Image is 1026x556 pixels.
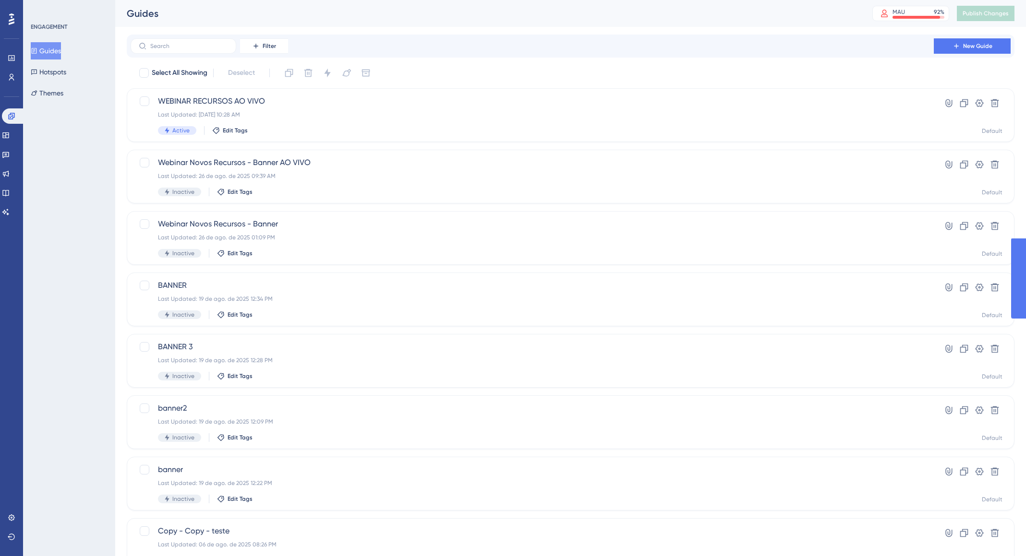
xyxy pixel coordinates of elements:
[982,250,1002,258] div: Default
[982,373,1002,380] div: Default
[223,127,248,134] span: Edit Tags
[982,496,1002,503] div: Default
[31,42,61,59] button: Guides
[158,341,906,353] span: BANNER 3
[158,402,906,414] span: banner2
[982,189,1002,196] div: Default
[219,64,264,82] button: Deselect
[172,495,194,503] span: Inactive
[986,518,1014,547] iframe: UserGuiding AI Assistant Launcher
[158,234,906,241] div: Last Updated: 26 de ago. de 2025 01:09 PM
[31,23,67,31] div: ENGAGEMENT
[957,6,1014,21] button: Publish Changes
[31,63,66,81] button: Hotspots
[172,188,194,196] span: Inactive
[158,280,906,291] span: BANNER
[158,157,906,168] span: Webinar Novos Recursos - Banner AO VIVO
[982,434,1002,442] div: Default
[893,8,905,16] div: MAU
[172,249,194,257] span: Inactive
[228,434,253,441] span: Edit Tags
[31,84,63,102] button: Themes
[172,127,190,134] span: Active
[158,525,906,537] span: Copy - Copy - teste
[150,43,228,49] input: Search
[172,434,194,441] span: Inactive
[228,67,255,79] span: Deselect
[172,372,194,380] span: Inactive
[982,311,1002,319] div: Default
[158,356,906,364] div: Last Updated: 19 de ago. de 2025 12:28 PM
[158,111,906,118] div: Last Updated: [DATE] 10:28 AM
[963,42,992,50] span: New Guide
[934,38,1011,54] button: New Guide
[158,479,906,487] div: Last Updated: 19 de ago. de 2025 12:22 PM
[158,218,906,230] span: Webinar Novos Recursos - Banner
[982,127,1002,135] div: Default
[228,495,253,503] span: Edit Tags
[228,249,253,257] span: Edit Tags
[172,311,194,319] span: Inactive
[228,372,253,380] span: Edit Tags
[217,311,253,319] button: Edit Tags
[217,434,253,441] button: Edit Tags
[217,495,253,503] button: Edit Tags
[934,8,944,16] div: 92 %
[158,464,906,475] span: banner
[158,418,906,426] div: Last Updated: 19 de ago. de 2025 12:09 PM
[158,541,906,548] div: Last Updated: 06 de ago. de 2025 08:26 PM
[158,172,906,180] div: Last Updated: 26 de ago. de 2025 09:39 AM
[240,38,288,54] button: Filter
[158,95,906,107] span: WEBINAR RECURSOS AO VIVO
[228,311,253,319] span: Edit Tags
[152,67,207,79] span: Select All Showing
[217,188,253,196] button: Edit Tags
[217,372,253,380] button: Edit Tags
[963,10,1009,17] span: Publish Changes
[212,127,248,134] button: Edit Tags
[263,42,276,50] span: Filter
[217,249,253,257] button: Edit Tags
[158,295,906,303] div: Last Updated: 19 de ago. de 2025 12:34 PM
[127,7,848,20] div: Guides
[228,188,253,196] span: Edit Tags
